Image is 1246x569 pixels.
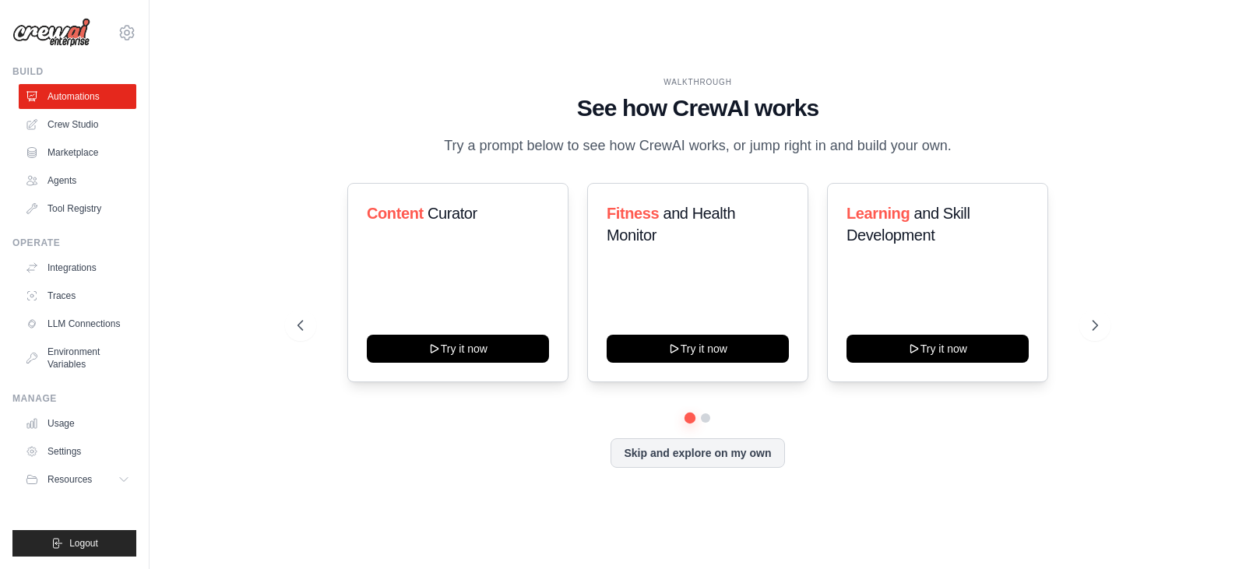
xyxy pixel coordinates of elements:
[367,205,424,222] span: Content
[19,339,136,377] a: Environment Variables
[19,112,136,137] a: Crew Studio
[19,84,136,109] a: Automations
[847,205,910,222] span: Learning
[12,392,136,405] div: Manage
[19,283,136,308] a: Traces
[19,311,136,336] a: LLM Connections
[12,65,136,78] div: Build
[19,255,136,280] a: Integrations
[48,473,92,486] span: Resources
[607,335,789,363] button: Try it now
[19,196,136,221] a: Tool Registry
[12,530,136,557] button: Logout
[69,537,98,550] span: Logout
[847,335,1029,363] button: Try it now
[436,135,959,157] p: Try a prompt below to see how CrewAI works, or jump right in and build your own.
[19,140,136,165] a: Marketplace
[19,467,136,492] button: Resources
[428,205,477,222] span: Curator
[19,168,136,193] a: Agents
[611,438,784,468] button: Skip and explore on my own
[607,205,659,222] span: Fitness
[297,76,1097,88] div: WALKTHROUGH
[19,439,136,464] a: Settings
[607,205,735,244] span: and Health Monitor
[367,335,549,363] button: Try it now
[297,94,1097,122] h1: See how CrewAI works
[847,205,970,244] span: and Skill Development
[12,18,90,47] img: Logo
[12,237,136,249] div: Operate
[19,411,136,436] a: Usage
